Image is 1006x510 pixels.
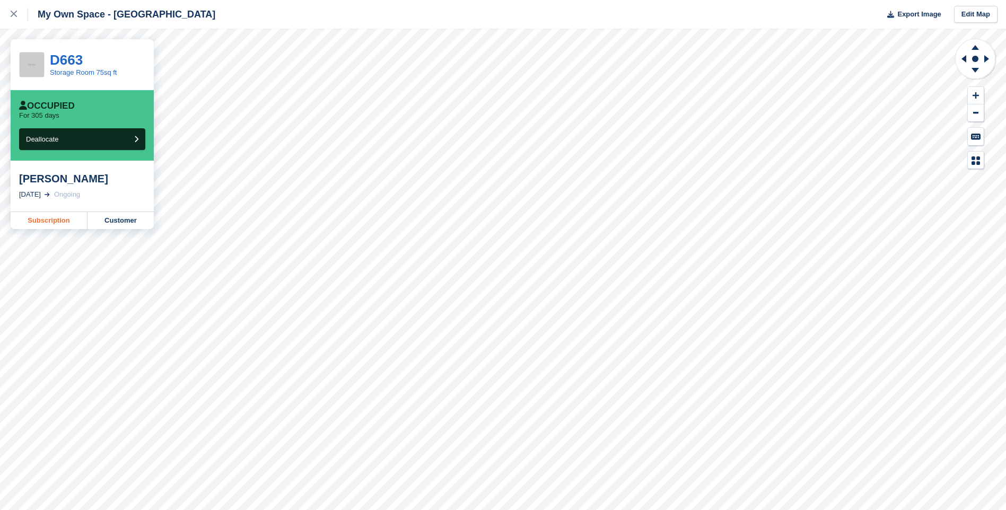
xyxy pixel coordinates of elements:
div: Occupied [19,101,75,111]
div: Ongoing [54,189,80,200]
button: Zoom Out [968,104,984,122]
a: Edit Map [954,6,998,23]
button: Keyboard Shortcuts [968,128,984,145]
button: Zoom In [968,87,984,104]
button: Deallocate [19,128,145,150]
div: My Own Space - [GEOGRAPHIC_DATA] [28,8,215,21]
button: Map Legend [968,152,984,169]
span: Export Image [897,9,941,20]
button: Export Image [881,6,941,23]
div: [PERSON_NAME] [19,172,145,185]
div: [DATE] [19,189,41,200]
img: 256x256-placeholder-a091544baa16b46aadf0b611073c37e8ed6a367829ab441c3b0103e7cf8a5b1b.png [20,52,44,77]
a: Subscription [11,212,88,229]
a: D663 [50,52,83,68]
a: Storage Room 75sq ft [50,68,117,76]
span: Deallocate [26,135,58,143]
p: For 305 days [19,111,59,120]
img: arrow-right-light-icn-cde0832a797a2874e46488d9cf13f60e5c3a73dbe684e267c42b8395dfbc2abf.svg [45,192,50,197]
a: Customer [88,212,154,229]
